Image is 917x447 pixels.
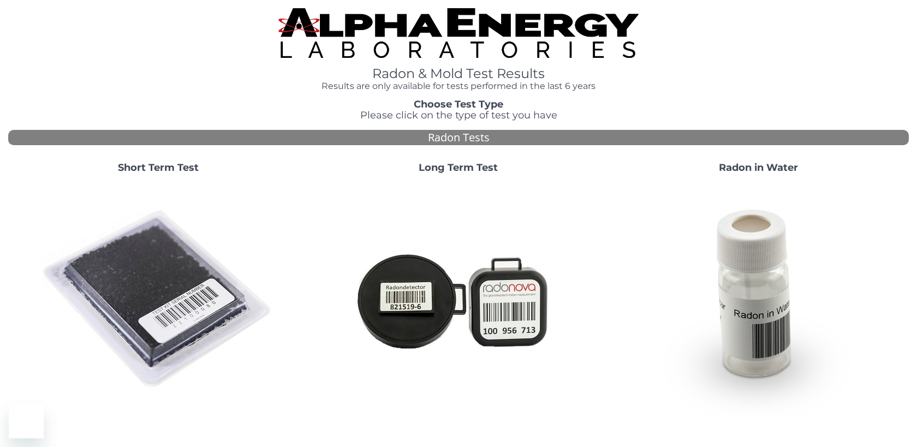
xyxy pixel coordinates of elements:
h4: Results are only available for tests performed in the last 6 years [278,81,639,91]
strong: Short Term Test [118,162,199,174]
img: RadoninWater.jpg [641,182,876,417]
strong: Long Term Test [419,162,498,174]
img: ShortTerm.jpg [41,182,276,417]
strong: Radon in Water [719,162,798,174]
iframe: Button to launch messaging window [9,403,44,438]
h1: Radon & Mold Test Results [278,67,639,81]
img: Radtrak2vsRadtrak3.jpg [341,182,576,417]
strong: Choose Test Type [414,98,503,110]
span: Please click on the type of test you have [360,109,557,121]
div: Radon Tests [8,130,909,146]
img: TightCrop.jpg [278,8,639,58]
